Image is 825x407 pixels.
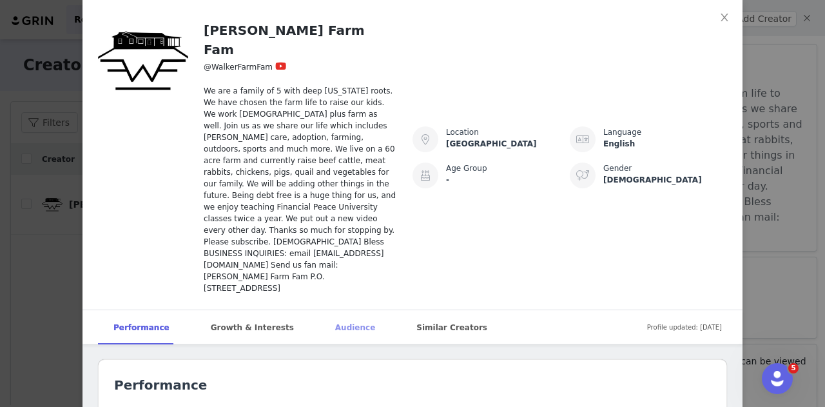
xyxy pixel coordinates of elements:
div: Age Group [446,163,570,174]
span: 5 [788,363,799,373]
div: [DEMOGRAPHIC_DATA] [603,174,727,186]
h2: [PERSON_NAME] Farm Fam [204,21,397,59]
div: Similar Creators [401,310,503,345]
div: We are a family of 5 with deep [US_STATE] roots. We have chosen the farm life to raise our kids. ... [204,75,397,294]
div: Language [603,126,727,138]
div: Gender [603,163,727,174]
div: Audience [320,310,391,345]
i: icon: close [719,12,730,23]
div: English [603,138,727,150]
div: Growth & Interests [195,310,309,345]
div: Location [446,126,570,138]
span: @WalkerFarmFam [204,63,273,72]
h2: Performance [114,375,711,395]
img: AIdro_l4GCI90B9FSoQ2ZrUDA09_t5Fm2FW1LsHSdt7RklKIXss=s480-c-k-c0x00ffffff-no-rj [98,15,188,106]
div: - [446,174,570,186]
iframe: Intercom live chat [762,363,793,394]
div: [GEOGRAPHIC_DATA] [446,138,570,150]
div: Performance [98,310,185,345]
span: Profile updated: [DATE] [647,313,722,342]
